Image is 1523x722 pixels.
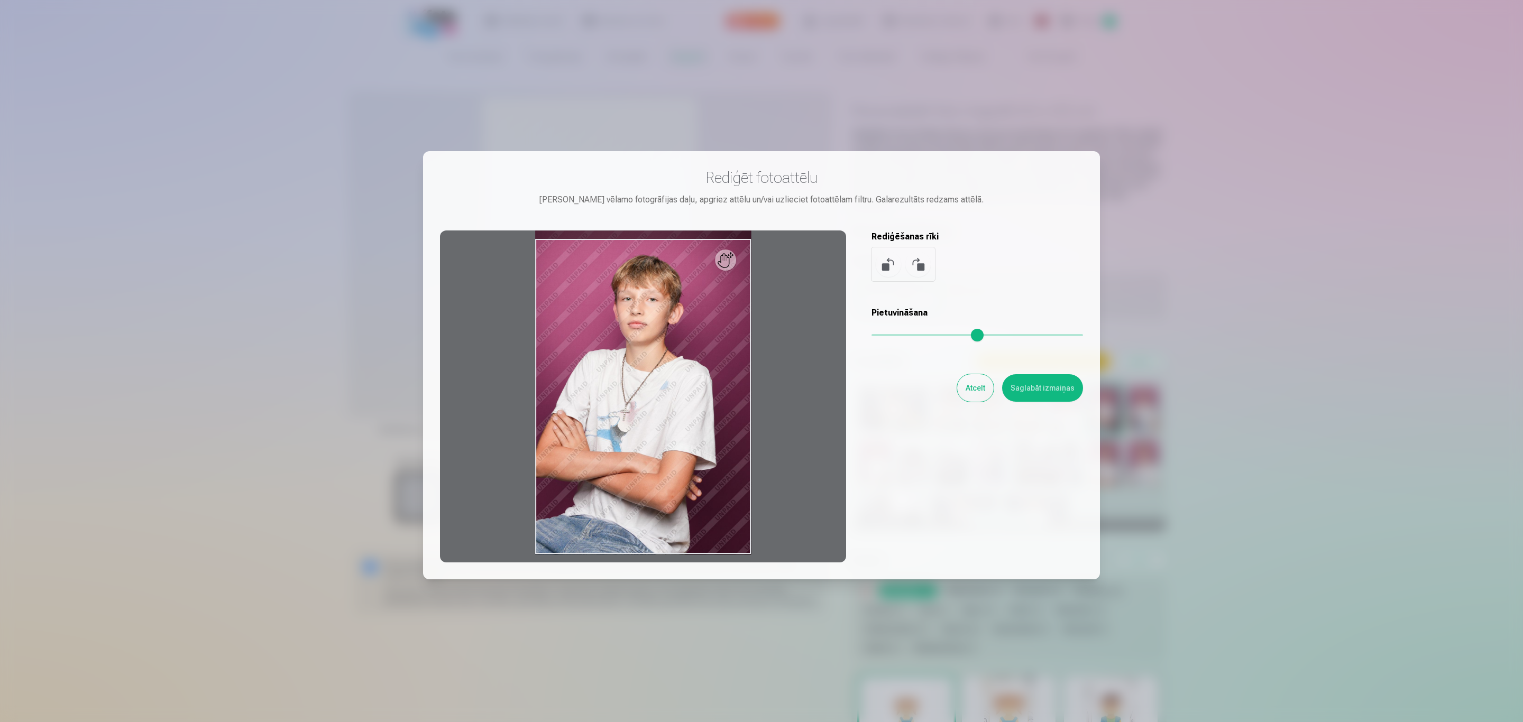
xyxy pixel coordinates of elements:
div: [PERSON_NAME] vēlamo fotogrāfijas daļu, apgriez attēlu un/vai uzlieciet fotoattēlam filtru. Galar... [440,193,1083,206]
h5: Pietuvināšana [871,307,1083,319]
button: Saglabāt izmaiņas [1002,374,1083,402]
button: Atcelt [957,374,994,402]
h5: Rediģēšanas rīki [871,230,1083,243]
h3: Rediģēt fotoattēlu [440,168,1083,187]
